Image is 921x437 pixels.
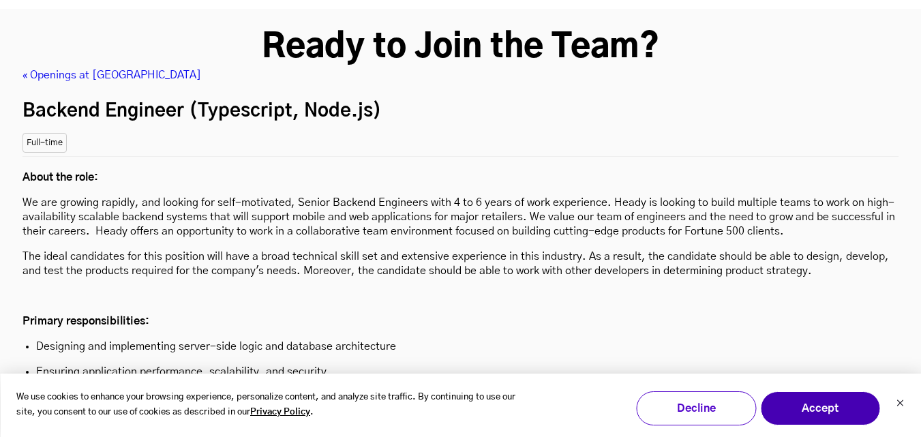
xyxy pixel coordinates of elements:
[22,172,98,183] strong: About the role:
[22,196,899,239] p: We are growing rapidly, and looking for self-motivated, Senior Backend Engineers with 4 to 6 year...
[36,365,885,379] p: Ensuring application performance, scalability, and security
[22,133,67,153] small: Full-time
[760,391,880,425] button: Accept
[36,340,885,354] p: Designing and implementing server-side logic and database architecture
[636,391,756,425] button: Decline
[22,316,149,327] strong: Primary responsibilities:
[896,397,904,412] button: Dismiss cookie banner
[22,96,899,126] h2: Backend Engineer (Typescript, Node.js)
[22,250,899,278] p: The ideal candidates for this position will have a broad technical skill set and extensive experi...
[262,31,659,64] strong: Ready to Join the Team?
[22,70,201,80] a: « Openings at [GEOGRAPHIC_DATA]
[16,390,537,421] p: We use cookies to enhance your browsing experience, personalize content, and analyze site traffic...
[250,405,310,421] a: Privacy Policy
